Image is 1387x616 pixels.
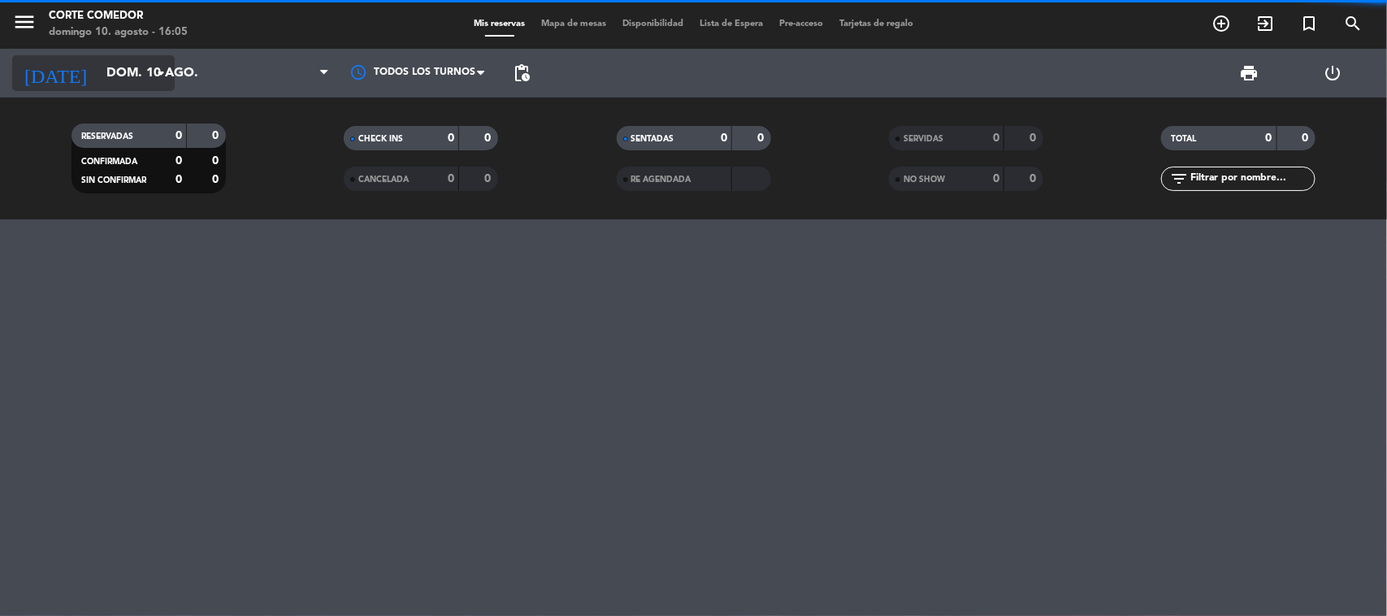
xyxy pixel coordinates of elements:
[1266,132,1272,144] strong: 0
[904,135,943,143] span: SERVIDAS
[212,155,222,167] strong: 0
[151,63,171,83] i: arrow_drop_down
[176,130,182,141] strong: 0
[176,155,182,167] strong: 0
[512,63,531,83] span: pending_actions
[1324,63,1343,83] i: power_settings_new
[721,132,727,144] strong: 0
[485,173,495,184] strong: 0
[757,132,767,144] strong: 0
[358,135,403,143] span: CHECK INS
[691,20,771,28] span: Lista de Espera
[1240,63,1259,83] span: print
[81,158,137,166] span: CONFIRMADA
[831,20,921,28] span: Tarjetas de regalo
[1171,135,1196,143] span: TOTAL
[12,10,37,34] i: menu
[1255,14,1275,33] i: exit_to_app
[12,55,98,91] i: [DATE]
[904,176,945,184] span: NO SHOW
[81,176,146,184] span: SIN CONFIRMAR
[1291,49,1375,98] div: LOG OUT
[1299,14,1319,33] i: turned_in_not
[1169,169,1189,189] i: filter_list
[1189,170,1315,188] input: Filtrar por nombre...
[631,135,674,143] span: SENTADAS
[771,20,831,28] span: Pre-acceso
[448,173,454,184] strong: 0
[358,176,409,184] span: CANCELADA
[485,132,495,144] strong: 0
[1029,173,1039,184] strong: 0
[81,132,133,141] span: RESERVADAS
[631,176,691,184] span: RE AGENDADA
[614,20,691,28] span: Disponibilidad
[212,130,222,141] strong: 0
[993,132,999,144] strong: 0
[176,174,182,185] strong: 0
[1302,132,1312,144] strong: 0
[49,24,188,41] div: domingo 10. agosto - 16:05
[448,132,454,144] strong: 0
[533,20,614,28] span: Mapa de mesas
[1211,14,1231,33] i: add_circle_outline
[1029,132,1039,144] strong: 0
[1343,14,1363,33] i: search
[466,20,533,28] span: Mis reservas
[993,173,999,184] strong: 0
[49,8,188,24] div: Corte Comedor
[212,174,222,185] strong: 0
